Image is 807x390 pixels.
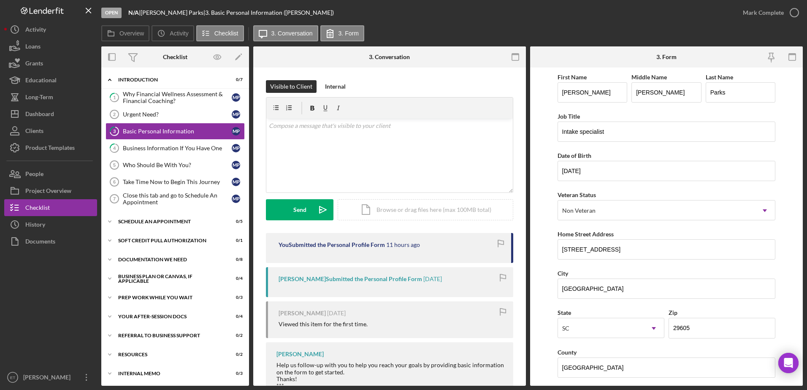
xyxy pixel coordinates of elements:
div: 3. Conversation [369,54,410,60]
div: Introduction [118,77,222,82]
div: History [25,216,45,235]
a: 6Take Time Now to Begin This JourneyMP [106,173,245,190]
div: 0 / 2 [227,333,243,338]
div: Non Veteran [562,207,596,214]
div: [PERSON_NAME] Parks | [141,9,205,16]
div: Visible to Client [270,80,312,93]
time: 2025-09-04 14:22 [386,241,420,248]
div: Thanks! [276,376,505,382]
tspan: 6 [113,179,116,184]
label: Activity [170,30,188,37]
tspan: 7 [113,196,116,201]
div: M P [232,110,240,119]
div: [PERSON_NAME] [279,310,326,317]
div: Why Financial Wellness Assessment & Financial Coaching? [123,91,232,104]
label: 3. Conversation [271,30,313,37]
label: Checklist [214,30,238,37]
button: Long-Term [4,89,97,106]
div: Urgent Need? [123,111,232,118]
div: Business Information If You Have One [123,145,232,152]
button: Checklist [196,25,244,41]
div: Open [101,8,122,18]
button: Checklist [4,199,97,216]
button: Dashboard [4,106,97,122]
div: Referral to Business Support [118,333,222,338]
div: M P [232,127,240,135]
button: Mark Complete [734,4,803,21]
a: 7Close this tab and go to Schedule An AppointmentMP [106,190,245,207]
div: You Submitted the Personal Profile Form [279,241,385,248]
div: Schedule An Appointment [118,219,222,224]
a: 2Urgent Need?MP [106,106,245,123]
div: Clients [25,122,43,141]
a: History [4,216,97,233]
div: 0 / 3 [227,295,243,300]
div: 0 / 4 [227,314,243,319]
div: M P [232,144,240,152]
button: Send [266,199,333,220]
div: Long-Term [25,89,53,108]
div: 3. Form [656,54,677,60]
div: 0 / 5 [227,219,243,224]
div: Your After-Session Docs [118,314,222,319]
div: Open Intercom Messenger [778,353,799,373]
time: 2025-08-10 01:16 [327,310,346,317]
div: M P [232,93,240,102]
div: 0 / 8 [227,257,243,262]
label: Job Title [558,113,580,120]
tspan: 4 [113,145,116,151]
div: Activity [25,21,46,40]
button: Overview [101,25,149,41]
button: Clients [4,122,97,139]
div: | [128,9,141,16]
div: Internal [325,80,346,93]
div: Who Should Be With You? [123,162,232,168]
div: Resources [118,352,222,357]
div: [PERSON_NAME] Submitted the Personal Profile Form [279,276,422,282]
div: Checklist [163,54,187,60]
div: [PERSON_NAME] [21,369,76,388]
label: Overview [119,30,144,37]
div: SC [562,325,569,332]
div: 3. Basic Personal Information ([PERSON_NAME]) [205,9,334,16]
label: 3. Form [339,30,359,37]
div: 0 / 7 [227,77,243,82]
button: Project Overview [4,182,97,199]
a: Educational [4,72,97,89]
div: Internal Memo [118,371,222,376]
div: Business Plan or Canvas, if applicable [118,274,222,284]
a: Documents [4,233,97,250]
a: Grants [4,55,97,72]
tspan: 3 [113,128,116,134]
div: Loans [25,38,41,57]
button: Activity [152,25,194,41]
button: Internal [321,80,350,93]
time: 2025-08-10 01:17 [423,276,442,282]
div: Close this tab and go to Schedule An Appointment [123,192,232,206]
a: 1Why Financial Wellness Assessment & Financial Coaching?MP [106,89,245,106]
a: 3Basic Personal InformationMP [106,123,245,140]
label: County [558,349,577,356]
div: 0 / 2 [227,352,243,357]
div: Product Templates [25,139,75,158]
div: Viewed this item for the first time. [279,321,368,328]
label: Last Name [706,73,733,81]
button: Product Templates [4,139,97,156]
div: People [25,165,43,184]
div: Checklist [25,199,50,218]
div: [PERSON_NAME] [276,351,324,357]
div: Help us follow-up with you to help you reach your goals by providing basic information on the for... [276,362,505,375]
div: Educational [25,72,57,91]
div: M P [232,178,240,186]
button: Loans [4,38,97,55]
tspan: 5 [113,162,116,168]
tspan: 1 [113,95,116,100]
div: 0 / 4 [227,276,243,281]
div: Grants [25,55,43,74]
div: Dashboard [25,106,54,125]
